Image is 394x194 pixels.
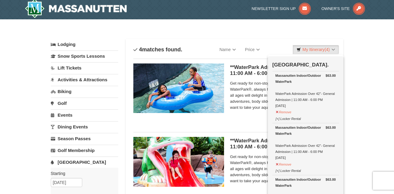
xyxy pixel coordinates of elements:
[51,86,118,97] a: Biking
[252,6,296,11] span: Newsletter Sign Up
[51,170,114,176] label: Starting
[293,45,339,54] a: My Itinerary(4)
[51,98,118,109] a: Golf
[275,124,336,137] div: Massanutten Indoor/Outdoor WaterPark
[321,6,350,11] span: Owner's Site
[321,6,365,11] a: Owner's Site
[326,176,336,183] strong: $63.00
[51,50,118,62] a: Snow Sports Lessons
[51,39,118,50] a: Lodging
[215,44,240,56] a: Name
[275,160,292,167] button: Remove
[275,73,336,109] div: WaterPark Admission Over 42"- General Admission | 11:00 AM - 6:00 PM [DATE]
[230,154,336,184] span: Get ready for non-stop thrills at the Massanutten WaterPark®, always heated to 84° Fahrenheit. Ch...
[51,145,118,156] a: Golf Membership
[51,121,118,132] a: Dining Events
[326,124,336,131] strong: $63.00
[230,138,336,150] h5: **WaterPark Admission - Under 42” Tall | 11:00 AM - 6:00 PM
[275,114,301,122] button: [+] Locker Rental
[272,62,329,68] strong: [GEOGRAPHIC_DATA].
[230,80,336,111] span: Get ready for non-stop thrills at the Massanutten WaterPark®, always heated to 84° Fahrenheit. Ch...
[275,166,301,174] button: [+] Locker Rental
[51,157,118,168] a: [GEOGRAPHIC_DATA]
[133,137,224,186] img: 6619917-738-d4d758dd.jpg
[139,47,142,53] span: 4
[133,63,224,113] img: 6619917-726-5d57f225.jpg
[275,176,336,189] div: Massanutten Indoor/Outdoor WaterPark
[51,109,118,121] a: Events
[252,6,311,11] a: Newsletter Sign Up
[275,108,292,115] button: Remove
[51,74,118,85] a: Activities & Attractions
[133,47,182,53] h4: matches found.
[326,73,336,79] strong: $63.00
[230,64,336,76] h5: **WaterPark Admission - Over 42” Tall | 11:00 AM - 6:00 PM
[275,73,336,85] div: Massanutten Indoor/Outdoor WaterPark
[51,133,118,144] a: Season Passes
[240,44,264,56] a: Price
[324,47,330,52] span: (4)
[275,124,336,161] div: WaterPark Admission Over 42"- General Admission | 11:00 AM - 6:00 PM [DATE]
[51,62,118,73] a: Lift Tickets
